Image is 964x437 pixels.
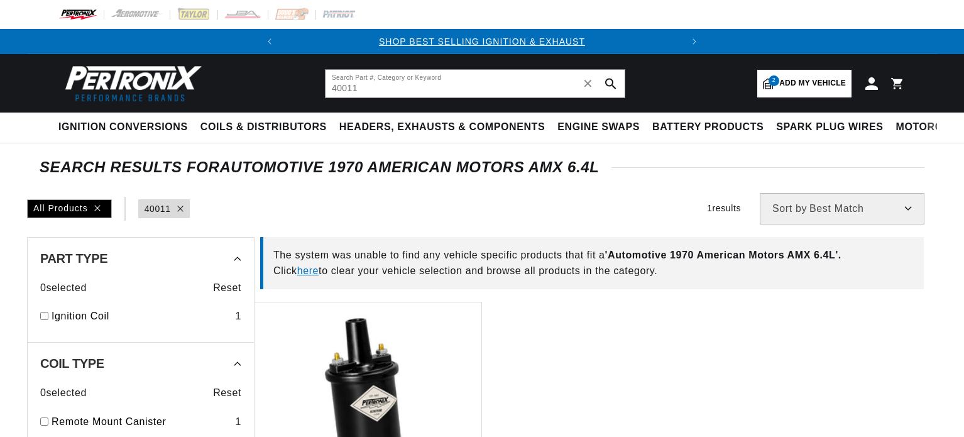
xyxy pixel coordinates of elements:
img: Pertronix [58,62,203,105]
span: ' Automotive 1970 American Motors AMX 6.4L '. [605,250,841,260]
a: 40011 [145,202,171,216]
span: 0 selected [40,280,87,296]
a: Ignition Coil [52,308,230,324]
span: Coils & Distributors [200,121,327,134]
slideshow-component: Translation missing: en.sections.announcements.announcement_bar [27,29,937,54]
div: The system was unable to find any vehicle specific products that fit a Click to clear your vehicl... [260,237,924,289]
span: Engine Swaps [557,121,640,134]
summary: Ignition Conversions [58,113,194,142]
input: Search Part #, Category or Keyword [326,70,625,97]
div: 1 [235,308,241,324]
span: Headers, Exhausts & Components [339,121,545,134]
summary: Battery Products [646,113,770,142]
span: Reset [213,280,241,296]
span: Reset [213,385,241,401]
span: Spark Plug Wires [776,121,883,134]
span: 0 selected [40,385,87,401]
div: Announcement [282,35,682,48]
summary: Headers, Exhausts & Components [333,113,551,142]
span: Coil Type [40,357,104,370]
summary: Engine Swaps [551,113,646,142]
summary: Spark Plug Wires [770,113,889,142]
a: here [297,265,319,276]
span: Battery Products [652,121,764,134]
div: 1 of 2 [282,35,682,48]
div: All Products [27,199,112,218]
span: Add my vehicle [779,77,846,89]
button: search button [597,70,625,97]
span: Sort by [772,204,807,214]
div: 1 [235,414,241,430]
button: Translation missing: en.sections.announcements.next_announcement [682,29,707,54]
select: Sort by [760,193,924,224]
a: 2Add my vehicle [757,70,852,97]
button: Translation missing: en.sections.announcements.previous_announcement [257,29,282,54]
a: Remote Mount Canister [52,414,230,430]
span: 2 [769,75,779,86]
div: SEARCH RESULTS FOR Automotive 1970 American Motors AMX 6.4L [40,161,924,174]
span: Part Type [40,252,107,265]
summary: Coils & Distributors [194,113,333,142]
span: 1 results [707,203,741,213]
span: Ignition Conversions [58,121,188,134]
a: SHOP BEST SELLING IGNITION & EXHAUST [379,36,585,47]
